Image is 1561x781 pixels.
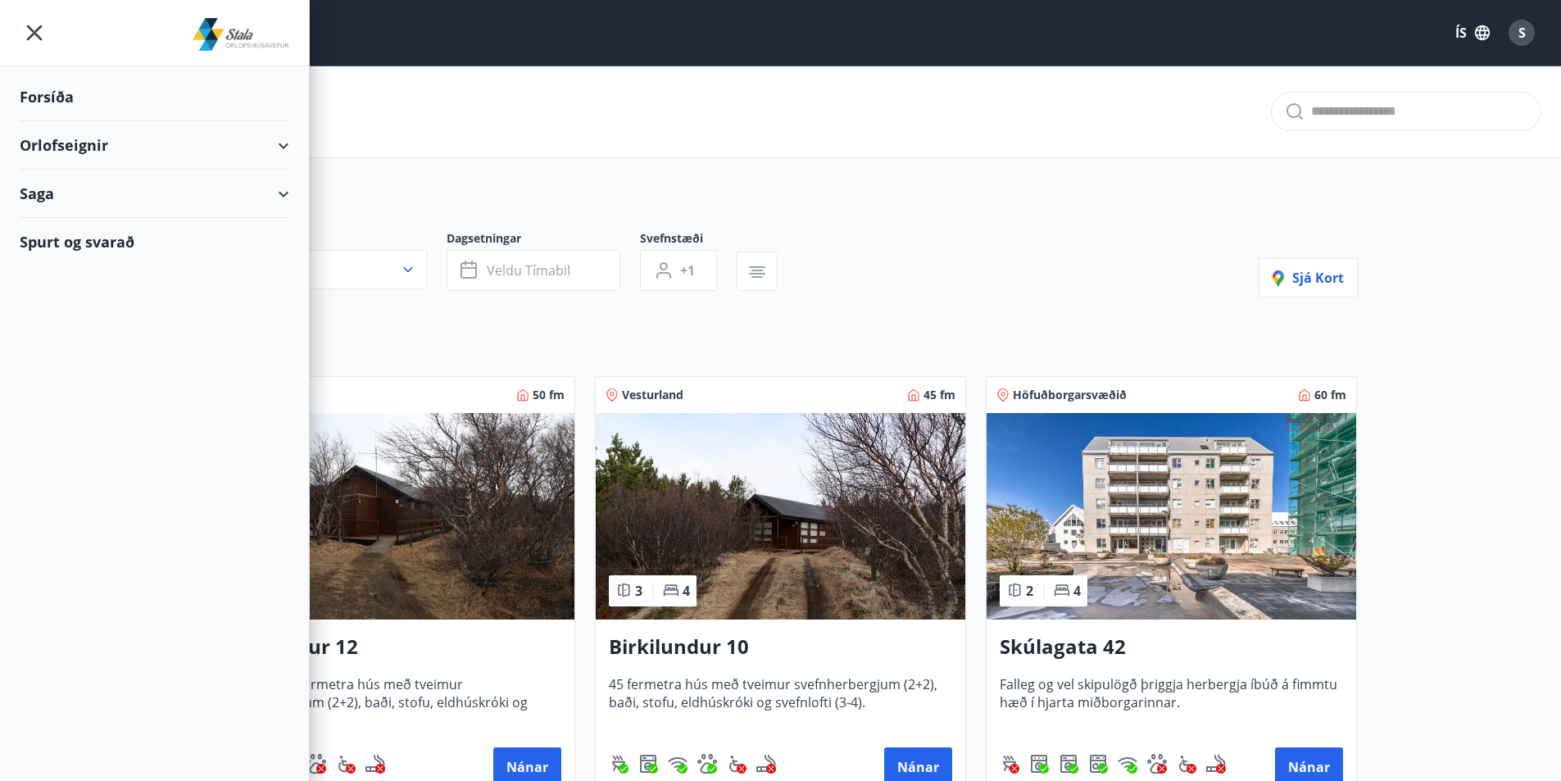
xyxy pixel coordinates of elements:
span: 45 fm [923,387,955,403]
div: Gæludýr [1147,754,1167,774]
button: +1 [640,250,717,291]
img: Dl16BY4EX9PAW649lg1C3oBuIaAsR6QVDQBO2cTm.svg [1059,754,1078,774]
span: 4 [1073,582,1081,600]
div: Spurt og svarað [20,218,289,266]
div: Þráðlaust net [1118,754,1137,774]
img: QNIUl6Cv9L9rHgMXwuzGLuiJOj7RKqxk9mBFPqjq.svg [365,754,385,774]
h3: Birkilundur 12 [218,633,561,662]
img: HJRyFFsYp6qjeUYhR4dAD8CaCEsnIFYZ05miwXoh.svg [668,754,687,774]
button: ÍS [1446,18,1499,48]
div: Gasgrill [1000,754,1019,774]
div: Forsíða [20,73,289,121]
div: Orlofseignir [20,121,289,170]
button: Allt [204,250,427,289]
img: pxcaIm5dSOV3FS4whs1soiYWTwFQvksT25a9J10C.svg [306,754,326,774]
div: Reykingar / Vape [365,754,385,774]
span: 45 fermetra hús með tveimur svefnherbergjum (2+2), baði, stofu, eldhúskróki og svefnlofti (3-4). [609,675,952,729]
span: Svæði [204,230,447,250]
span: Um ræðir 50 fermetra hús með tveimur svefnherbergjum (2+2), baði, stofu, eldhúskróki og svefnloft... [218,675,561,729]
span: Sjá kort [1273,269,1344,287]
div: Gæludýr [697,754,717,774]
button: Veldu tímabil [447,250,620,291]
span: 50 fm [533,387,565,403]
img: 8IYIKVZQyRlUC6HQIIUSdjpPGRncJsz2RzLgWvp4.svg [1177,754,1196,774]
span: 60 fm [1314,387,1346,403]
img: union_logo [193,18,290,51]
span: Svefnstæði [640,230,737,250]
span: 4 [683,582,690,600]
span: +1 [680,261,695,279]
h3: Skúlagata 42 [1000,633,1343,662]
div: Saga [20,170,289,218]
div: Þráðlaust net [668,754,687,774]
span: Dagsetningar [447,230,640,250]
span: Vesturland [622,387,683,403]
span: Falleg og vel skipulögð þriggja herbergja íbúð á fimmtu hæð í hjarta miðborgarinnar. [1000,675,1343,729]
img: pxcaIm5dSOV3FS4whs1soiYWTwFQvksT25a9J10C.svg [1147,754,1167,774]
div: Aðgengi fyrir hjólastól [727,754,746,774]
button: menu [20,18,49,48]
span: Veldu tímabil [487,261,570,279]
span: S [1518,24,1526,42]
span: 3 [635,582,642,600]
div: Þvottavél [1059,754,1078,774]
div: Uppþvottavél [1088,754,1108,774]
div: Gæludýr [306,754,326,774]
img: pxcaIm5dSOV3FS4whs1soiYWTwFQvksT25a9J10C.svg [697,754,717,774]
img: ZXjrS3QKesehq6nQAPjaRuRTI364z8ohTALB4wBr.svg [609,754,628,774]
img: 8IYIKVZQyRlUC6HQIIUSdjpPGRncJsz2RzLgWvp4.svg [727,754,746,774]
div: Reykingar / Vape [1206,754,1226,774]
span: 2 [1026,582,1033,600]
img: 7hj2GulIrg6h11dFIpsIzg8Ak2vZaScVwTihwv8g.svg [1088,754,1108,774]
img: QNIUl6Cv9L9rHgMXwuzGLuiJOj7RKqxk9mBFPqjq.svg [1206,754,1226,774]
img: Dl16BY4EX9PAW649lg1C3oBuIaAsR6QVDQBO2cTm.svg [638,754,658,774]
img: Paella dish [205,413,574,620]
img: QNIUl6Cv9L9rHgMXwuzGLuiJOj7RKqxk9mBFPqjq.svg [756,754,776,774]
img: HJRyFFsYp6qjeUYhR4dAD8CaCEsnIFYZ05miwXoh.svg [1118,754,1137,774]
div: Gasgrill [609,754,628,774]
img: Paella dish [596,413,965,620]
img: Paella dish [987,413,1356,620]
div: Þvottavél [638,754,658,774]
button: S [1502,13,1541,52]
img: hddCLTAnxqFUMr1fxmbGG8zWilo2syolR0f9UjPn.svg [1029,754,1049,774]
span: Höfuðborgarsvæðið [1013,387,1127,403]
div: Þurrkari [1029,754,1049,774]
img: 8IYIKVZQyRlUC6HQIIUSdjpPGRncJsz2RzLgWvp4.svg [336,754,356,774]
button: Sjá kort [1259,258,1358,297]
div: Aðgengi fyrir hjólastól [336,754,356,774]
div: Reykingar / Vape [756,754,776,774]
h3: Birkilundur 10 [609,633,952,662]
img: ZXjrS3QKesehq6nQAPjaRuRTI364z8ohTALB4wBr.svg [1000,754,1019,774]
div: Aðgengi fyrir hjólastól [1177,754,1196,774]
